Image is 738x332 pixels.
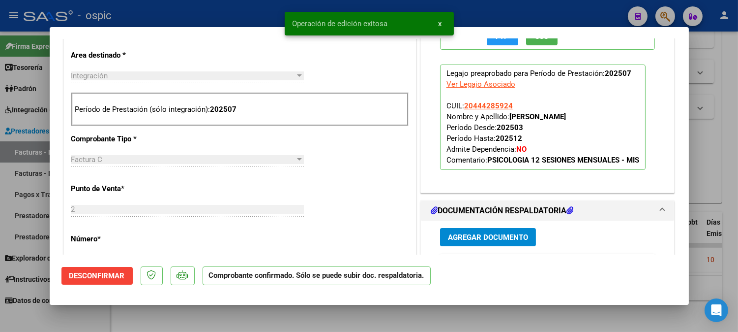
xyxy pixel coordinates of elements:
[71,155,103,164] span: Factura C
[71,133,173,145] p: Comprobante Tipo *
[446,79,515,90] div: Ver Legajo Asociado
[496,134,522,143] strong: 202512
[71,233,173,245] p: Número
[71,183,173,195] p: Punto de Venta
[465,254,538,275] datatable-header-cell: Documento
[448,233,528,242] span: Agregar Documento
[71,71,108,80] span: Integración
[431,15,450,33] button: x
[203,266,431,286] p: Comprobante confirmado. Sólo se puede subir doc. respaldatoria.
[71,50,173,61] p: Area destinado *
[440,65,646,170] p: Legajo preaprobado para Período de Prestación:
[446,156,639,165] span: Comentario:
[446,101,639,165] span: CUIL: Nombre y Apellido: Período Desde: Período Hasta: Admite Dependencia:
[440,228,536,246] button: Agregar Documento
[210,105,237,114] strong: 202507
[605,69,631,78] strong: 202507
[431,205,573,217] h1: DOCUMENTACIÓN RESPALDATORIA
[440,254,465,275] datatable-header-cell: ID
[516,145,527,154] strong: NO
[602,254,651,275] datatable-header-cell: Subido
[487,156,639,165] strong: PSICOLOGIA 12 SESIONES MENSUALES - MIS
[421,201,675,221] mat-expansion-panel-header: DOCUMENTACIÓN RESPALDATORIA
[293,19,388,29] span: Operación de edición exitosa
[538,254,602,275] datatable-header-cell: Usuario
[69,271,125,280] span: Desconfirmar
[439,19,442,28] span: x
[75,104,405,115] p: Período de Prestación (sólo integración):
[497,123,523,132] strong: 202503
[705,299,728,322] div: Open Intercom Messenger
[464,101,513,110] span: 20444285924
[509,112,566,121] strong: [PERSON_NAME]
[61,267,133,285] button: Desconfirmar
